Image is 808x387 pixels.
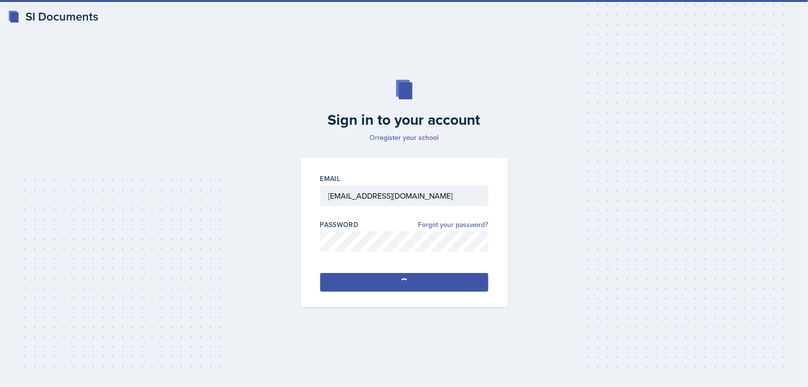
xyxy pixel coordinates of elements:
[320,220,359,229] label: Password
[320,185,488,206] input: Email
[295,133,514,142] p: Or
[377,133,438,142] a: register your school
[320,174,341,183] label: Email
[418,220,488,230] a: Forgot your password?
[8,8,98,25] a: SI Documents
[295,111,514,129] h2: Sign in to your account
